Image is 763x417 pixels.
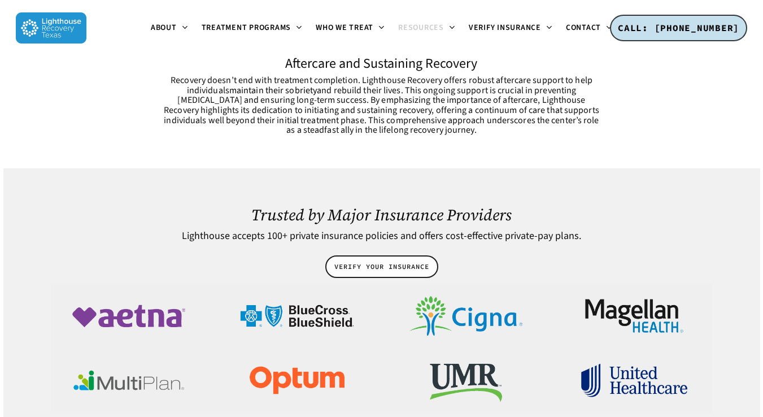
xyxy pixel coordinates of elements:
span: Verify Insurance [469,22,541,33]
span: CALL: [PHONE_NUMBER] [618,22,739,33]
span: About [151,22,177,33]
span: Who We Treat [316,22,373,33]
img: Lighthouse Recovery Texas [16,12,86,44]
span: Contact [566,22,601,33]
span: Recovery doesn’t end with treatment completion. Lighthouse Recovery offers robust aftercare suppo... [164,74,599,136]
span: Treatment Programs [202,22,291,33]
a: Contact [559,24,619,33]
a: Who We Treat [309,24,391,33]
a: Verify Insurance [462,24,559,33]
span: Aftercare and Sustaining Recovery [285,54,477,73]
a: Resources [391,24,462,33]
h4: Lighthouse accepts 100+ private insurance policies and offers cost-effective private-pay plans. [51,231,712,242]
span: Resources [398,22,444,33]
a: Treatment Programs [195,24,309,33]
a: VERIFY YOUR INSURANCE [325,255,438,278]
a: maintain their sobriety [229,84,317,97]
h2: Trusted by Major Insurance Providers [51,206,712,224]
span: VERIFY YOUR INSURANCE [334,261,429,272]
a: About [144,24,195,33]
a: CALL: [PHONE_NUMBER] [610,15,747,42]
